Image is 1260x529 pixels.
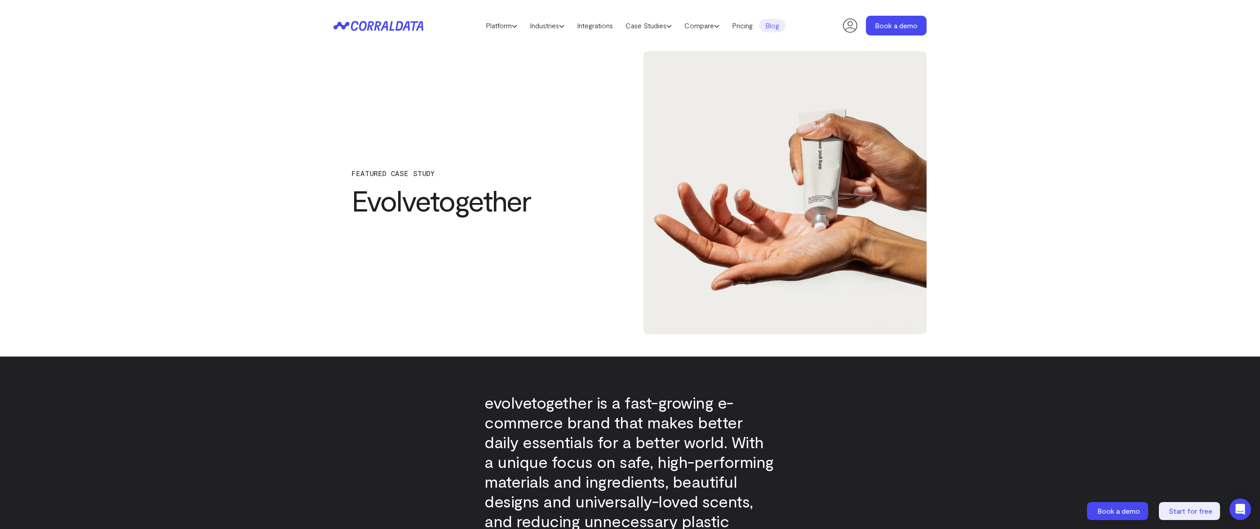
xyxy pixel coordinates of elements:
span: Start for free [1169,507,1212,515]
a: Start for free [1159,502,1222,520]
a: Industries [524,19,571,32]
h1: Evolvetogether [351,184,599,216]
a: Case Studies [619,19,678,32]
span: Book a demo [1097,507,1140,515]
a: Blog [759,19,785,32]
a: Integrations [571,19,619,32]
a: Book a demo [866,16,927,35]
p: FEATURED CASE STUDY [351,169,599,177]
a: Book a demo [1087,502,1150,520]
div: Open Intercom Messenger [1229,498,1251,520]
a: Compare [678,19,726,32]
a: Pricing [726,19,759,32]
a: Platform [479,19,524,32]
